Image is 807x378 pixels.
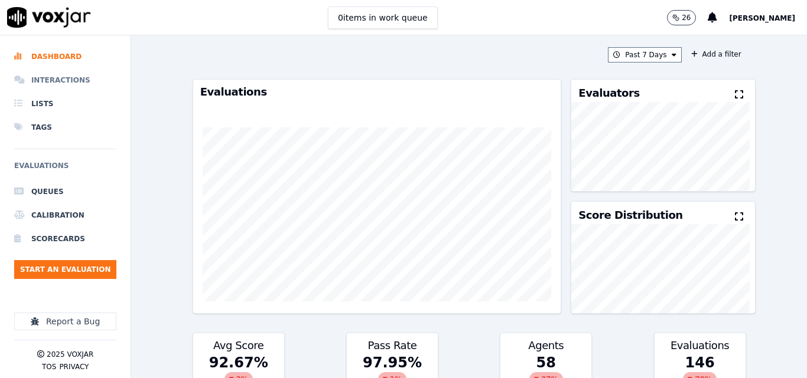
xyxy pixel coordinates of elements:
[14,68,116,92] a: Interactions
[729,11,807,25] button: [PERSON_NAME]
[14,180,116,203] a: Queues
[200,340,277,351] h3: Avg Score
[578,210,682,221] h3: Score Distribution
[667,10,696,25] button: 26
[200,87,554,97] h3: Evaluations
[729,14,795,22] span: [PERSON_NAME]
[507,340,584,351] h3: Agents
[47,350,93,359] p: 2025 Voxjar
[42,362,56,372] button: TOS
[14,116,116,139] a: Tags
[662,340,738,351] h3: Evaluations
[7,7,91,28] img: voxjar logo
[14,203,116,227] a: Calibration
[14,92,116,116] a: Lists
[667,10,708,25] button: 26
[14,227,116,251] a: Scorecards
[59,362,89,372] button: Privacy
[578,88,639,98] h3: Evaluators
[686,47,746,61] button: Add a filter
[328,6,438,29] button: 0items in work queue
[14,313,116,330] button: Report a Bug
[354,340,431,351] h3: Pass Rate
[682,13,691,22] p: 26
[14,45,116,68] a: Dashboard
[608,47,681,63] button: Past 7 Days
[14,159,116,180] h6: Evaluations
[14,260,116,279] button: Start an Evaluation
